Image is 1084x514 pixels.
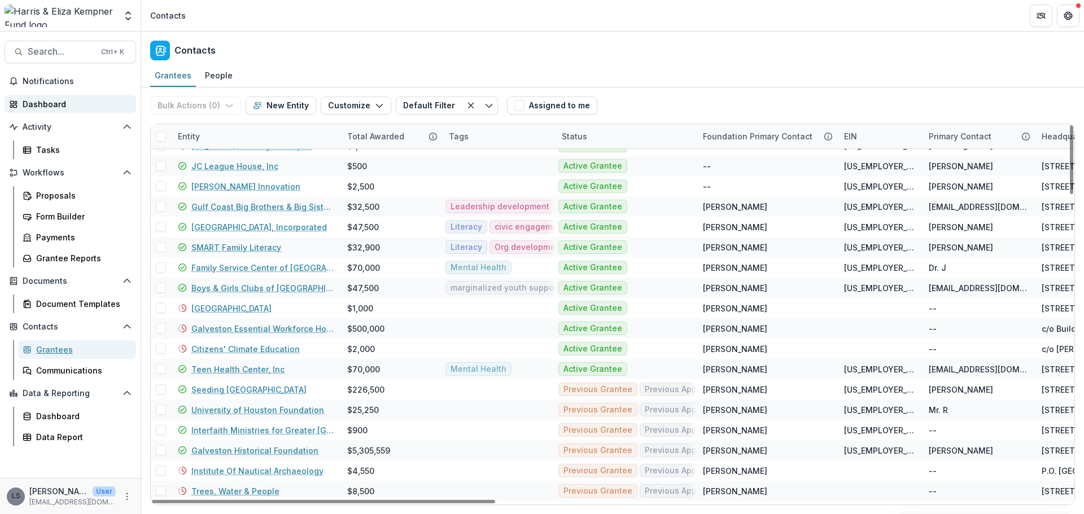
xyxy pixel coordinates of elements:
div: -- [929,302,937,314]
button: Partners [1030,5,1052,27]
span: civic engagement [495,222,565,232]
span: Previous Applicant [645,446,719,455]
div: [US_EMPLOYER_IDENTIFICATION_NUMBER] [844,445,915,456]
div: -- [929,343,937,355]
div: -- [929,424,937,436]
div: Foundation Primary Contact [696,130,819,142]
div: $8,500 [347,485,374,497]
a: Boys & Girls Clubs of [GEOGRAPHIC_DATA] [191,282,334,294]
div: [PERSON_NAME] [703,445,767,456]
a: Family Service Center of [GEOGRAPHIC_DATA] [191,262,334,274]
div: [PERSON_NAME] [703,363,767,375]
div: Dashboard [36,410,127,422]
div: EIN [837,130,864,142]
div: [PERSON_NAME] [929,221,993,233]
a: Payments [18,228,136,247]
div: [US_EMPLOYER_IDENTIFICATION_NUMBER] [844,241,915,253]
div: Tags [442,130,475,142]
button: Toggle menu [480,96,498,115]
p: User [93,486,116,497]
div: Grantees [36,344,127,355]
span: Previous Applicant [645,405,719,415]
span: Previous Grantee [563,425,632,435]
div: $226,500 [347,384,384,396]
a: Grantee Reports [18,249,136,267]
button: Open Activity [5,118,136,136]
button: Customize [321,96,391,115]
div: Status [555,124,696,148]
button: Assigned to me [507,96,597,115]
div: $500,000 [347,323,384,335]
div: Entity [171,130,207,142]
div: Form Builder [36,210,127,222]
div: Total Awarded [340,124,442,148]
div: EIN [837,124,922,148]
div: Proposals [36,190,127,201]
a: Teen Health Center, Inc [191,363,285,375]
div: [PERSON_NAME] [703,282,767,294]
div: [US_EMPLOYER_IDENTIFICATION_NUMBER] [844,201,915,213]
span: marginalized youth supports [451,283,564,293]
div: Foundation Primary Contact [696,124,837,148]
a: Grantees [18,340,136,359]
span: Previous Applicant [645,425,719,435]
button: Search... [5,41,136,63]
div: $500 [347,160,367,172]
div: [US_EMPLOYER_IDENTIFICATION_NUMBER] [844,424,915,436]
div: Ctrl + K [99,46,126,58]
div: Total Awarded [340,130,411,142]
a: [GEOGRAPHIC_DATA], Incorporated [191,221,327,233]
div: [PERSON_NAME] [703,241,767,253]
button: Open Contacts [5,318,136,336]
div: [PERSON_NAME] [929,181,993,192]
span: Mental Health [451,263,506,273]
button: Open Workflows [5,164,136,182]
span: Previous Grantee [563,446,632,455]
div: People [200,67,237,84]
div: Entity [171,124,340,148]
div: Mr. R [929,404,948,416]
div: Communications [36,364,127,376]
div: [US_EMPLOYER_IDENTIFICATION_NUMBER] [844,384,915,396]
div: [PERSON_NAME] [703,384,767,396]
div: $47,500 [347,282,379,294]
span: Previous Grantee [563,405,632,415]
div: Status [555,130,594,142]
div: [PERSON_NAME] [703,485,767,497]
div: Tasks [36,144,127,156]
a: Document Templates [18,295,136,313]
div: [PERSON_NAME] [703,262,767,274]
span: Workflows [23,168,118,178]
a: Grantees [150,65,196,87]
span: Active Grantee [563,263,622,273]
div: [US_EMPLOYER_IDENTIFICATION_NUMBER] [844,160,915,172]
div: [US_EMPLOYER_IDENTIFICATION_NUMBER] [844,282,915,294]
a: Gulf Coast Big Brothers & Big Sisters, Inc. [191,201,334,213]
p: [EMAIL_ADDRESS][DOMAIN_NAME] [29,497,116,507]
div: [US_EMPLOYER_IDENTIFICATION_NUMBER] [844,181,915,192]
span: Contacts [23,322,118,332]
a: Communications [18,361,136,380]
a: Proposals [18,186,136,205]
span: Previous Applicant [645,486,719,496]
div: Primary Contact [922,124,1035,148]
span: Active Grantee [563,364,622,374]
span: Previous Applicant [645,466,719,476]
span: Activity [23,122,118,132]
div: [PERSON_NAME] [703,323,767,335]
button: More [120,490,134,503]
div: $4,550 [347,465,374,477]
span: Mental Health [451,364,506,374]
div: $47,500 [347,221,379,233]
div: $32,500 [347,201,379,213]
a: Interfaith Ministries for Greater [GEOGRAPHIC_DATA] [191,424,334,436]
div: [EMAIL_ADDRESS][DOMAIN_NAME] [929,201,1028,213]
span: Literacy [451,222,482,232]
div: $2,500 [347,181,374,192]
span: Notifications [23,77,132,86]
span: Active Grantee [563,161,622,171]
div: Tags [442,124,555,148]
